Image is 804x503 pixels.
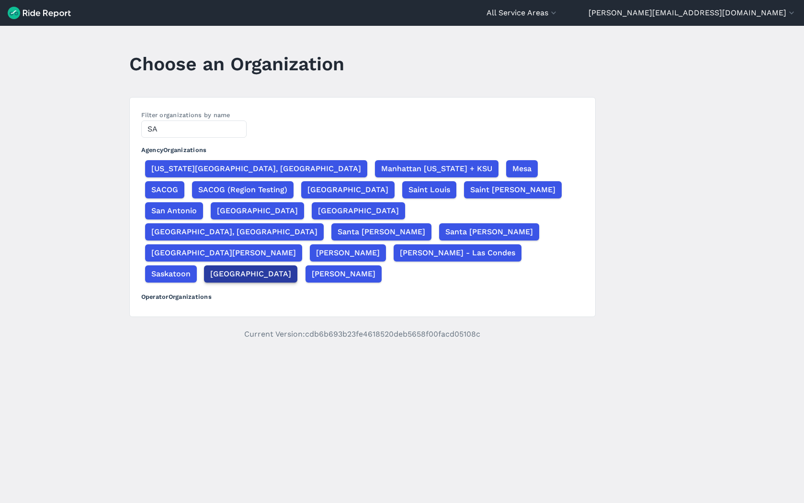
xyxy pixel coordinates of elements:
[338,226,425,238] span: Santa [PERSON_NAME]
[8,7,71,19] img: Ride Report
[312,202,405,219] button: [GEOGRAPHIC_DATA]
[301,181,395,198] button: [GEOGRAPHIC_DATA]
[145,265,197,283] button: Saskatoon
[192,181,294,198] button: SACOG (Region Testing)
[394,244,521,262] button: [PERSON_NAME] - Las Condes
[445,226,533,238] span: Santa [PERSON_NAME]
[129,328,596,340] p: Current Version: cdb6b693b23fe4618520deb5658f00facd05108c
[402,181,456,198] button: Saint Louis
[375,160,498,177] button: Manhattan [US_STATE] + KSU
[141,111,230,119] label: Filter organizations by name
[151,163,361,175] span: [US_STATE][GEOGRAPHIC_DATA], [GEOGRAPHIC_DATA]
[129,51,344,77] h1: Choose an Organization
[204,265,297,283] button: [GEOGRAPHIC_DATA]
[217,205,298,217] span: [GEOGRAPHIC_DATA]
[141,138,584,158] h3: Agency Organizations
[439,223,539,241] button: Santa [PERSON_NAME]
[470,184,555,196] span: Saint [PERSON_NAME]
[145,223,324,241] button: [GEOGRAPHIC_DATA], [GEOGRAPHIC_DATA]
[145,244,302,262] button: [GEOGRAPHIC_DATA][PERSON_NAME]
[331,223,431,241] button: Santa [PERSON_NAME]
[145,202,203,219] button: San Antonio
[310,244,386,262] button: [PERSON_NAME]
[141,120,247,138] input: Filter by name
[487,7,558,19] button: All Service Areas
[151,184,178,196] span: SACOG
[381,163,492,175] span: Manhattan [US_STATE] + KSU
[316,247,380,259] span: [PERSON_NAME]
[408,184,450,196] span: Saint Louis
[512,163,532,175] span: Mesa
[312,268,375,280] span: [PERSON_NAME]
[151,268,191,280] span: Saskatoon
[589,7,796,19] button: [PERSON_NAME][EMAIL_ADDRESS][DOMAIN_NAME]
[151,226,317,238] span: [GEOGRAPHIC_DATA], [GEOGRAPHIC_DATA]
[145,160,367,177] button: [US_STATE][GEOGRAPHIC_DATA], [GEOGRAPHIC_DATA]
[141,284,584,305] h3: Operator Organizations
[145,181,184,198] button: SACOG
[400,247,515,259] span: [PERSON_NAME] - Las Condes
[198,184,287,196] span: SACOG (Region Testing)
[210,268,291,280] span: [GEOGRAPHIC_DATA]
[464,181,562,198] button: Saint [PERSON_NAME]
[151,247,296,259] span: [GEOGRAPHIC_DATA][PERSON_NAME]
[306,265,382,283] button: [PERSON_NAME]
[506,160,538,177] button: Mesa
[318,205,399,217] span: [GEOGRAPHIC_DATA]
[151,205,197,217] span: San Antonio
[307,184,388,196] span: [GEOGRAPHIC_DATA]
[211,202,304,219] button: [GEOGRAPHIC_DATA]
